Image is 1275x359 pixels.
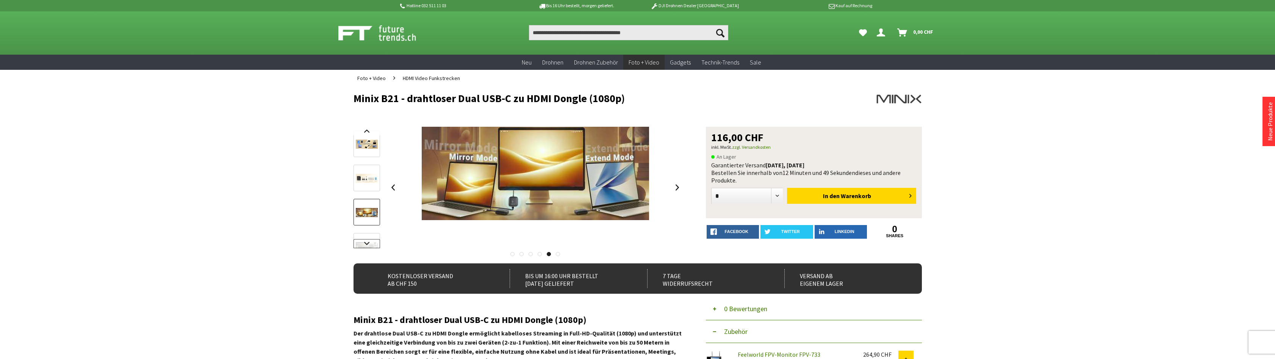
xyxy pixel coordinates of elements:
[711,132,763,143] span: 116,00 CHF
[711,152,736,161] span: An Lager
[1266,102,1274,141] a: Neue Produkte
[399,70,464,87] a: HDMI Video Funkstrecken
[670,58,691,66] span: Gadgets
[706,320,922,343] button: Zubehör
[711,161,917,184] div: Garantierter Versand Bestellen Sie innerhalb von dieses und andere Produkte.
[863,351,898,358] div: 264,90 CHF
[823,192,840,200] span: In den
[874,25,891,40] a: Dein Konto
[542,58,563,66] span: Drohnen
[569,55,623,70] a: Drohnen Zubehör
[868,233,921,238] a: shares
[841,192,871,200] span: Warenkorb
[623,55,665,70] a: Foto + Video
[868,225,921,233] a: 0
[574,58,618,66] span: Drohnen Zubehör
[760,225,813,239] a: twitter
[738,351,820,358] a: Feelworld FPV-Monitor FPV-733
[745,55,767,70] a: Sale
[629,58,659,66] span: Foto + Video
[835,229,854,234] span: LinkedIn
[529,25,728,40] input: Produkt, Marke, Kategorie, EAN, Artikelnummer…
[522,58,532,66] span: Neu
[725,229,748,234] span: facebook
[701,58,739,66] span: Technik-Trends
[399,1,517,10] p: Hotline 032 511 11 03
[787,188,916,204] button: In den Warenkorb
[517,1,635,10] p: Bis 16 Uhr bestellt, morgen geliefert.
[647,269,768,288] div: 7 Tage Widerrufsrecht
[855,25,871,40] a: Meine Favoriten
[665,55,696,70] a: Gadgets
[510,269,630,288] div: Bis um 16:00 Uhr bestellt [DATE] geliefert
[403,75,460,82] span: HDMI Video Funkstrecken
[338,24,433,43] img: Shop Futuretrends - zur Startseite wechseln
[766,161,804,169] b: [DATE], [DATE]
[876,93,922,105] img: Minix
[372,269,493,288] div: Kostenloser Versand ab CHF 150
[712,25,728,40] button: Suchen
[537,55,569,70] a: Drohnen
[750,58,761,66] span: Sale
[696,55,745,70] a: Technik-Trends
[815,225,867,239] a: LinkedIn
[782,169,855,176] span: 12 Minuten und 49 Sekunden
[357,75,386,82] span: Foto + Video
[707,225,759,239] a: facebook
[781,229,800,234] span: twitter
[516,55,537,70] a: Neu
[635,1,754,10] p: DJI Drohnen Dealer [GEOGRAPHIC_DATA]
[354,315,683,325] h2: Minix B21 - drahtloser Dual USB-C zu HDMI Dongle (1080p)
[711,143,917,152] p: inkl. MwSt.
[732,144,771,150] a: zzgl. Versandkosten
[354,70,390,87] a: Foto + Video
[894,25,937,40] a: Warenkorb
[354,93,808,104] h1: Minix B21 - drahtloser Dual USB-C zu HDMI Dongle (1080p)
[784,269,905,288] div: Versand ab eigenem Lager
[706,298,922,320] button: 0 Bewertungen
[754,1,872,10] p: Kauf auf Rechnung
[913,26,933,38] span: 0,00 CHF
